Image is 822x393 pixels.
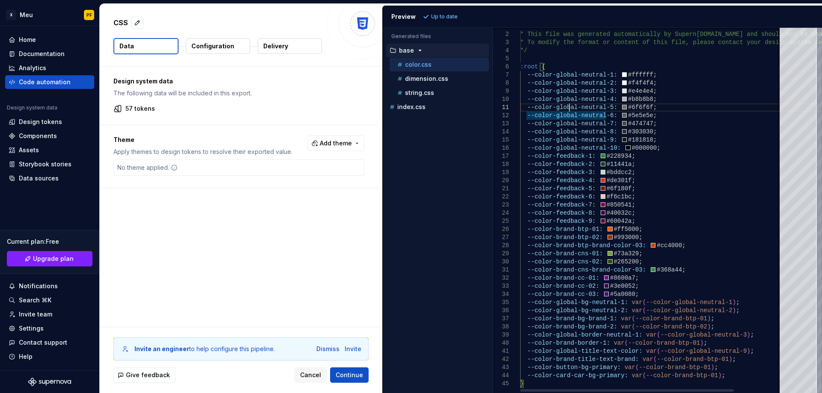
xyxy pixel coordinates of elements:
div: Code automation [19,78,71,86]
a: Documentation [5,47,94,61]
span: #6f6f6f [628,104,653,111]
div: Components [19,132,57,140]
button: string.css [390,88,489,98]
span: ; [653,104,656,111]
span: --color-global-bg-neutral-1: [527,299,628,306]
div: 29 [493,250,509,258]
div: Search ⌘K [19,296,51,304]
p: Theme [113,136,292,144]
span: ; [653,128,656,135]
div: X [6,10,16,20]
span: --color-feedback-6: [527,193,596,200]
span: var [631,372,642,379]
span: :root [520,63,538,70]
span: ; [703,340,707,346]
div: 43 [493,363,509,372]
span: --color-global-neutral-2: [527,80,617,86]
span: --color-feedback-5: [527,185,596,192]
button: Search ⌘K [5,293,94,307]
span: #181818 [628,136,653,143]
div: Documentation [19,50,65,58]
span: --color-brand-cns-02: [527,258,602,265]
span: var [646,331,657,338]
span: #cc4000 [657,242,682,249]
div: 2 [493,30,509,38]
span: --color-global-title-text-color: [527,348,642,355]
button: color.css [390,60,489,69]
span: --color-brand-cc-01: [527,275,599,281]
div: 7 [493,71,509,79]
span: ; [635,275,638,281]
span: ) [729,356,732,363]
a: Code automation [5,75,94,89]
span: --color-feedback-7: [527,201,596,208]
p: string.css [405,89,434,96]
span: Upgrade plan [33,254,74,263]
p: CSS [113,18,128,28]
span: #850541 [606,201,631,208]
div: 24 [493,209,509,217]
span: #3e0052 [610,283,635,290]
span: ; [682,242,685,249]
button: Configuration [186,38,250,54]
span: Add theme [320,139,352,148]
span: ; [653,88,656,95]
span: --color-brand-btp-01 [635,315,707,322]
span: ; [631,161,635,168]
span: ; [635,283,638,290]
span: ; [750,331,753,338]
span: --color-brand-cc-03: [527,291,599,298]
span: ; [631,169,635,176]
div: Analytics [19,64,46,72]
div: Meu [20,11,33,19]
div: 22 [493,193,509,201]
span: ( [657,331,660,338]
button: Help [5,350,94,363]
a: Supernova Logo [28,378,71,386]
div: 17 [493,152,509,160]
div: PF [86,12,92,18]
div: 9 [493,87,509,95]
span: #6f180f [606,185,631,192]
span: var [614,340,624,346]
span: ; [635,291,638,298]
div: Contact support [19,338,67,347]
div: 36 [493,307,509,315]
div: 15 [493,136,509,144]
span: --color-brand-btp-01: [527,226,602,233]
span: #73a329 [614,250,639,257]
span: --color-global-neutral-5: [527,104,617,111]
span: --color-feedback-2: [527,161,596,168]
span: --color-brand-btp-01 [639,364,711,371]
span: --color-feedback-4: [527,177,596,184]
p: index.css [397,103,426,110]
button: Add theme [307,136,364,151]
div: 31 [493,266,509,274]
span: { [542,63,545,70]
button: Continue [330,367,369,383]
span: #993000 [614,234,639,241]
span: ; [682,266,685,273]
div: 18 [493,160,509,168]
span: ; [653,112,656,119]
div: 26 [493,225,509,233]
span: --color-brand-title-text-brand: [527,356,638,363]
button: dimension.css [390,74,489,83]
span: --color-global-neutral-1: [527,71,617,78]
span: --color-global-neutral-9: [527,136,617,143]
p: Configuration [191,42,234,50]
div: 38 [493,323,509,331]
span: #474747 [628,120,653,127]
span: --color-global-border-neutral-1: [527,331,642,338]
span: --color-brand-border-1: [527,340,610,346]
span: #ffffff [628,71,653,78]
span: ; [657,145,660,151]
div: Design tokens [19,118,62,126]
p: base [399,47,414,54]
span: --color-brand-cns-01: [527,250,602,257]
span: #f6c1bc [606,193,631,200]
span: ; [631,153,635,160]
div: 33 [493,282,509,290]
span: --color-global-neutral-10: [527,145,620,151]
span: --color-brand-btp-01 [646,372,718,379]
